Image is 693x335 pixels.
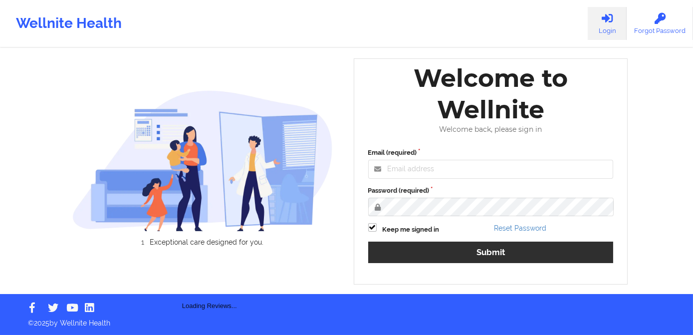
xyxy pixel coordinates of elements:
[361,125,621,134] div: Welcome back, please sign in
[81,238,333,246] li: Exceptional care designed for you.
[383,225,440,235] label: Keep me signed in
[72,90,333,231] img: wellnite-auth-hero_200.c722682e.png
[72,263,347,311] div: Loading Reviews...
[368,186,614,196] label: Password (required)
[627,7,693,40] a: Forgot Password
[494,224,546,232] a: Reset Password
[361,62,621,125] div: Welcome to Wellnite
[368,160,614,179] input: Email address
[368,242,614,263] button: Submit
[588,7,627,40] a: Login
[21,311,672,328] p: © 2025 by Wellnite Health
[368,148,614,158] label: Email (required)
